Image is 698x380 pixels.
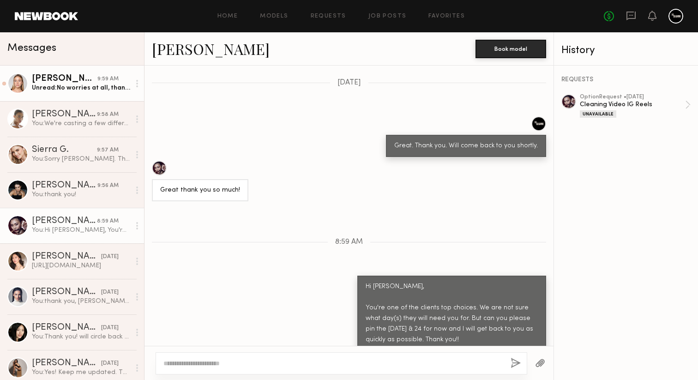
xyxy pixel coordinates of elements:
[366,282,538,345] div: Hi [PERSON_NAME], You're one of the clients top choices. We are not sure what day(s) they will ne...
[428,13,465,19] a: Favorites
[32,226,130,235] div: You: Hi [PERSON_NAME], You're one of the clients top choices. We are not sure what day(s) they wi...
[7,43,56,54] span: Messages
[32,297,130,306] div: You: thank you, [PERSON_NAME]! I will get back to you asap
[101,359,119,368] div: [DATE]
[260,13,288,19] a: Models
[32,252,101,261] div: [PERSON_NAME]
[97,217,119,226] div: 8:59 AM
[97,146,119,155] div: 9:57 AM
[32,332,130,341] div: You: Thank you! will circle back shortly!
[561,77,691,83] div: REQUESTS
[580,100,685,109] div: Cleaning Video IG Reels
[32,110,97,119] div: [PERSON_NAME]
[32,145,97,155] div: Sierra G.
[32,119,130,128] div: You: We're casting a few different girls and I sent messages out at once while in a rush. Sorry a...
[32,368,130,377] div: You: Yes! Keep me updated. Thanks!
[32,323,101,332] div: [PERSON_NAME]
[475,44,546,52] a: Book model
[337,79,361,87] span: [DATE]
[32,181,97,190] div: [PERSON_NAME]
[97,110,119,119] div: 9:58 AM
[580,94,685,100] div: option Request • [DATE]
[335,238,363,246] span: 8:59 AM
[32,217,97,226] div: [PERSON_NAME]
[160,185,240,196] div: Great thank you so much!
[368,13,407,19] a: Job Posts
[101,324,119,332] div: [DATE]
[32,155,130,163] div: You: Sorry [PERSON_NAME]. This message was meant for you! We're casting a few different girls and...
[32,190,130,199] div: You: thank you!
[32,288,101,297] div: [PERSON_NAME]
[97,75,119,84] div: 9:59 AM
[394,141,538,151] div: Great. Thank you. Will come back to you shortly.
[152,39,270,59] a: [PERSON_NAME]
[97,181,119,190] div: 9:56 AM
[32,359,101,368] div: [PERSON_NAME]
[475,40,546,58] button: Book model
[580,110,616,118] div: Unavailable
[32,261,130,270] div: [URL][DOMAIN_NAME]
[32,84,130,92] div: Unread: No worries at all, thank you for confirming! I’ve pinned [DATE]-[DATE] and look forward t...
[580,94,691,118] a: optionRequest •[DATE]Cleaning Video IG ReelsUnavailable
[32,74,97,84] div: [PERSON_NAME]
[101,288,119,297] div: [DATE]
[561,45,691,56] div: History
[217,13,238,19] a: Home
[101,253,119,261] div: [DATE]
[311,13,346,19] a: Requests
